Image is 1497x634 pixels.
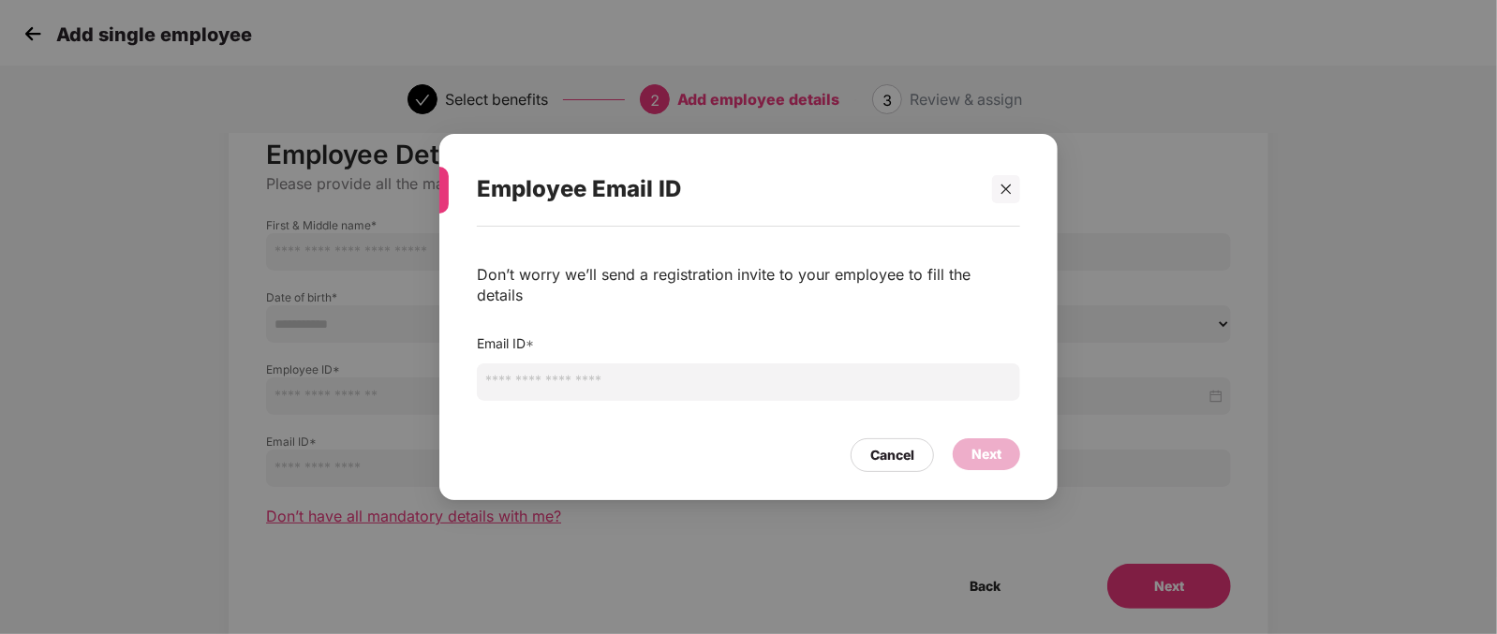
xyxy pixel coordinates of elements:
div: Employee Email ID [477,153,975,226]
div: Don’t worry we’ll send a registration invite to your employee to fill the details [477,264,1020,305]
span: close [1000,183,1013,196]
div: Next [971,444,1001,464]
div: Cancel [870,445,914,465]
label: Email ID [477,335,534,351]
